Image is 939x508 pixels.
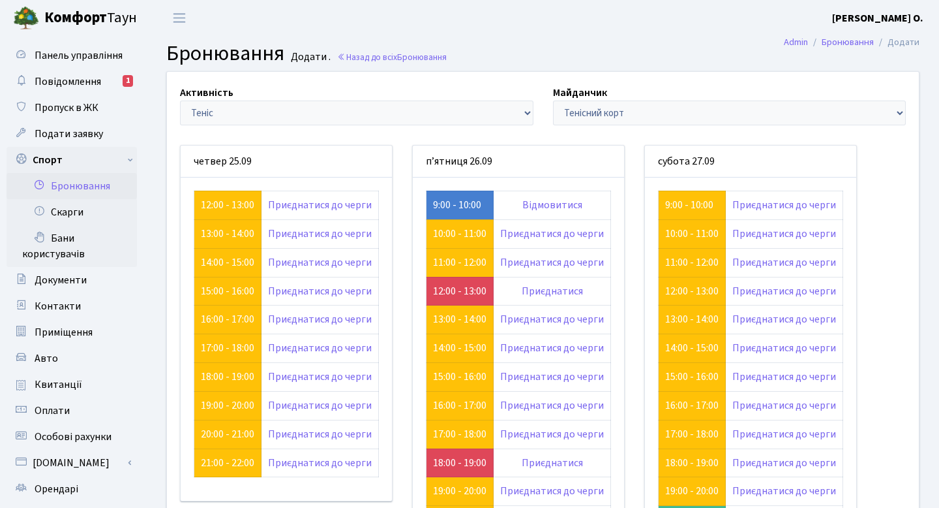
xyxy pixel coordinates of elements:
[201,227,254,241] a: 13:00 - 14:00
[413,146,624,178] div: п’ятниця 26.09
[500,427,604,441] a: Приєднатися до черги
[7,450,137,476] a: [DOMAIN_NAME]
[500,227,604,241] a: Приєднатися до черги
[732,370,836,384] a: Приєднатися до черги
[268,427,372,441] a: Приєднатися до черги
[397,51,447,63] span: Бронювання
[665,255,719,270] a: 11:00 - 12:00
[35,351,58,366] span: Авто
[832,11,923,25] b: [PERSON_NAME] О.
[665,227,719,241] a: 10:00 - 11:00
[35,74,101,89] span: Повідомлення
[732,341,836,355] a: Приєднатися до черги
[181,146,392,178] div: четвер 25.09
[268,255,372,270] a: Приєднатися до черги
[732,284,836,298] a: Приєднатися до черги
[433,255,486,270] a: 11:00 - 12:00
[163,7,196,29] button: Переключити навігацію
[433,312,486,326] a: 13:00 - 14:00
[874,35,919,50] li: Додати
[665,398,719,413] a: 16:00 - 17:00
[7,398,137,424] a: Оплати
[7,69,137,95] a: Повідомлення1
[433,198,481,212] a: 9:00 - 10:00
[13,5,39,31] img: logo.png
[822,35,874,49] a: Бронювання
[832,10,923,26] a: [PERSON_NAME] О.
[44,7,137,29] span: Таун
[7,267,137,293] a: Документи
[201,312,254,326] a: 16:00 - 17:00
[7,372,137,398] a: Квитанції
[732,227,836,241] a: Приєднатися до черги
[7,42,137,69] a: Панель управління
[665,341,719,355] a: 14:00 - 15:00
[35,101,98,115] span: Пропуск в ЖК
[665,427,719,441] a: 17:00 - 18:00
[7,147,137,173] a: Спорт
[268,312,372,326] a: Приєднатися до черги
[7,319,137,345] a: Приміщення
[337,51,447,63] a: Назад до всіхБронювання
[665,198,713,212] a: 9:00 - 10:00
[665,312,719,326] a: 13:00 - 14:00
[732,255,836,270] a: Приєднатися до черги
[35,48,123,63] span: Панель управління
[500,255,604,270] a: Приєднатися до черги
[732,312,836,326] a: Приєднатися до черги
[7,121,137,147] a: Подати заявку
[201,370,254,384] a: 18:00 - 19:00
[732,198,836,212] a: Приєднатися до черги
[35,273,87,287] span: Документи
[522,456,583,470] a: Приєднатися
[268,227,372,241] a: Приєднатися до черги
[7,476,137,502] a: Орендарі
[201,427,254,441] a: 20:00 - 21:00
[7,293,137,319] a: Контакти
[665,370,719,384] a: 15:00 - 16:00
[500,370,604,384] a: Приєднатися до черги
[201,341,254,355] a: 17:00 - 18:00
[433,370,486,384] a: 15:00 - 16:00
[35,127,103,141] span: Подати заявку
[665,284,719,298] a: 12:00 - 13:00
[553,85,607,101] label: Майданчик
[433,398,486,413] a: 16:00 - 17:00
[201,398,254,413] a: 19:00 - 20:00
[665,484,719,498] a: 19:00 - 20:00
[433,427,486,441] a: 17:00 - 18:00
[764,29,939,56] nav: breadcrumb
[7,199,137,225] a: Скарги
[268,370,372,384] a: Приєднатися до черги
[522,198,582,212] a: Відмовитися
[35,299,81,313] span: Контакти
[500,484,604,498] a: Приєднатися до черги
[268,398,372,413] a: Приєднатися до черги
[123,75,133,87] div: 1
[500,398,604,413] a: Приєднатися до черги
[7,424,137,450] a: Особові рахунки
[201,456,254,470] a: 21:00 - 22:00
[35,404,70,418] span: Оплати
[44,7,107,28] b: Комфорт
[268,341,372,355] a: Приєднатися до черги
[35,325,93,340] span: Приміщення
[35,377,82,392] span: Квитанції
[7,173,137,199] a: Бронювання
[665,456,719,470] a: 18:00 - 19:00
[784,35,808,49] a: Admin
[166,39,284,69] span: Бронювання
[201,198,254,212] a: 12:00 - 13:00
[201,255,254,270] a: 14:00 - 15:00
[7,225,137,267] a: Бани користувачів
[35,482,78,496] span: Орендарі
[732,484,836,498] a: Приєднатися до черги
[433,284,486,298] a: 12:00 - 13:00
[268,284,372,298] a: Приєднатися до черги
[7,345,137,372] a: Авто
[268,456,372,470] a: Приєднатися до черги
[7,95,137,121] a: Пропуск в ЖК
[500,312,604,326] a: Приєднатися до черги
[433,484,486,498] a: 19:00 - 20:00
[288,51,331,63] small: Додати .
